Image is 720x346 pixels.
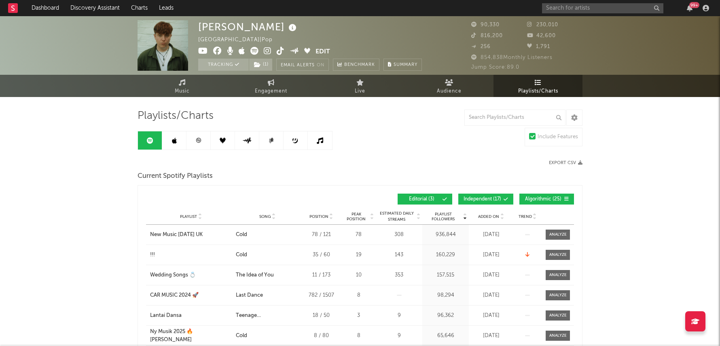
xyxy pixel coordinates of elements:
div: 353 [378,271,420,279]
span: Playlists/Charts [138,111,214,121]
span: 854,838 Monthly Listeners [471,55,553,60]
div: 65,646 [424,332,467,340]
div: Lantai Dansa [150,312,182,320]
a: !!! [150,251,232,259]
span: Peak Position [343,212,369,222]
div: 8 [343,291,374,300]
a: New Music [DATE] UK [150,231,232,239]
span: Benchmark [344,60,375,70]
button: Summary [383,59,422,71]
div: 35 / 60 [303,251,339,259]
div: 78 / 121 [303,231,339,239]
div: 9 [378,312,420,320]
div: Cold [236,251,247,259]
a: Wedding Songs 💍 [150,271,232,279]
div: New Music [DATE] UK [150,231,203,239]
a: Ny Musik 2025 🔥 [PERSON_NAME] [150,328,232,344]
a: CAR MUSIC 2024 🚀 [150,291,232,300]
span: Playlist Followers [424,212,462,222]
div: 99 + [689,2,699,8]
button: Independent(17) [458,194,513,205]
button: Email AlertsOn [276,59,329,71]
span: Playlist [180,214,197,219]
div: Cold [236,231,247,239]
div: 19 [343,251,374,259]
span: 230,010 [527,22,558,27]
span: Estimated Daily Streams [378,211,415,223]
span: Playlists/Charts [518,86,558,96]
div: 936,844 [424,231,467,239]
span: 42,600 [527,33,556,38]
input: Search for artists [542,3,663,13]
em: On [317,63,324,68]
span: 256 [471,44,491,49]
div: [DATE] [471,332,511,340]
button: 99+ [687,5,692,11]
div: Wedding Songs 💍 [150,271,196,279]
span: 90,330 [471,22,500,27]
a: Audience [404,75,493,97]
div: 10 [343,271,374,279]
div: [GEOGRAPHIC_DATA] | Pop [198,35,291,45]
div: [DATE] [471,251,511,259]
span: 1,791 [527,44,550,49]
input: Search Playlists/Charts [464,110,565,126]
span: Audience [437,86,462,96]
div: [PERSON_NAME] [198,20,299,34]
button: Edit [316,47,330,57]
div: 8 / 80 [303,332,339,340]
div: [DATE] [471,312,511,320]
span: Jump Score: 89.0 [471,65,519,70]
span: Added On [478,214,499,219]
span: Trend [519,214,532,219]
a: Music [138,75,227,97]
a: Benchmark [333,59,379,71]
div: [DATE] [471,271,511,279]
div: 160,229 [424,251,467,259]
div: 96,362 [424,312,467,320]
div: 11 / 173 [303,271,339,279]
div: 3 [343,312,374,320]
div: The Idea of You [236,271,274,279]
div: 157,515 [424,271,467,279]
span: 816,200 [471,33,503,38]
div: Teenage [PERSON_NAME] [PERSON_NAME] (feat. [PERSON_NAME]) - [PERSON_NAME] Remix [236,312,299,320]
span: Independent ( 17 ) [464,197,501,202]
a: Engagement [227,75,316,97]
div: 782 / 1507 [303,291,339,300]
a: Playlists/Charts [493,75,582,97]
div: 308 [378,231,420,239]
span: Current Spotify Playlists [138,171,213,181]
div: 143 [378,251,420,259]
span: ( 1 ) [249,59,273,71]
a: Live [316,75,404,97]
div: 8 [343,332,374,340]
span: Engagement [255,86,287,96]
div: 98,294 [424,291,467,300]
div: Include Features [538,132,578,142]
div: [DATE] [471,231,511,239]
span: Music [175,86,190,96]
span: Summary [394,63,417,67]
a: Lantai Dansa [150,312,232,320]
button: Editorial(3) [398,194,452,205]
div: Cold [236,332,247,340]
span: Position [309,214,328,219]
span: Song [259,214,271,219]
span: Live [355,86,365,96]
div: [DATE] [471,291,511,300]
div: !!! [150,251,155,259]
button: (1) [249,59,272,71]
div: 9 [378,332,420,340]
button: Algorithmic(25) [519,194,574,205]
button: Export CSV [549,160,582,165]
div: 78 [343,231,374,239]
div: 18 / 50 [303,312,339,320]
div: Last Dance [236,291,263,300]
span: Editorial ( 3 ) [403,197,440,202]
span: Algorithmic ( 25 ) [525,197,562,202]
div: CAR MUSIC 2024 🚀 [150,291,199,300]
button: Tracking [198,59,249,71]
